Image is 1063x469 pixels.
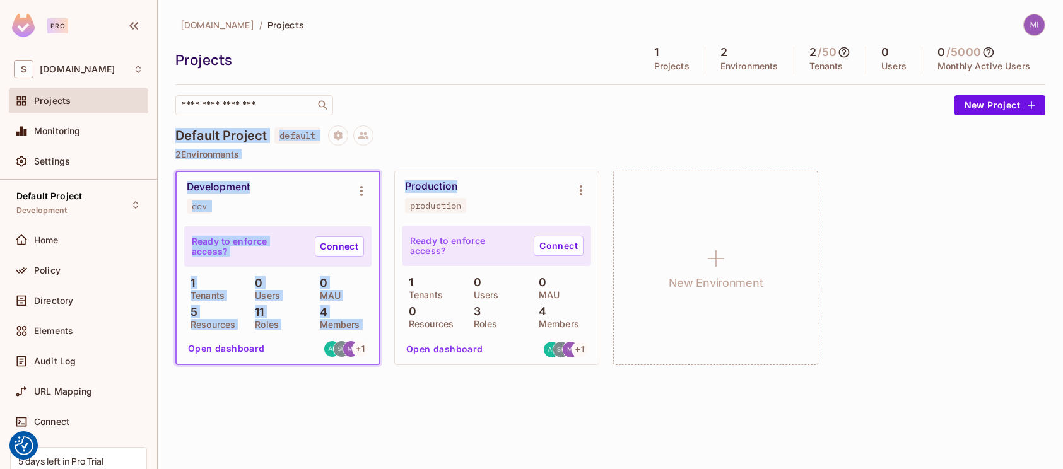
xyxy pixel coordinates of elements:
span: Workspace: sea.live [40,64,115,74]
span: S [14,60,33,78]
h1: New Environment [669,274,763,292]
p: Users [467,290,499,300]
span: Project settings [328,132,348,144]
div: dev [192,201,207,211]
button: Open dashboard [183,339,270,359]
h5: 2 [720,46,727,59]
span: Audit Log [34,356,76,366]
span: Default Project [16,191,82,201]
h5: / 5000 [946,46,981,59]
span: + 1 [575,345,585,354]
p: Ready to enforce access? [410,236,524,256]
p: Resources [402,319,454,329]
span: + 1 [356,344,366,353]
p: 1 [184,277,195,289]
span: Projects [34,96,71,106]
p: 2 Environments [175,149,1045,159]
p: 0 [402,305,416,318]
div: 5 days left in Pro Trial [18,455,103,467]
span: Connect [34,417,69,427]
p: Tenants [402,290,443,300]
img: michal.wojcik@testshipping.com [563,342,578,357]
button: New Project [954,95,1045,115]
p: Roles [249,320,279,330]
h5: 2 [809,46,816,59]
p: Members [532,319,579,329]
p: Members [314,320,360,330]
p: Users [249,291,280,301]
h5: 0 [937,46,945,59]
img: michal.wojcik@testshipping.com [343,341,359,357]
span: URL Mapping [34,386,93,397]
span: Home [34,235,59,245]
span: Settings [34,156,70,166]
div: Pro [47,18,68,33]
p: 0 [532,276,546,289]
img: aleksandra.dziamska@testshipping.com [324,341,340,357]
div: Production [405,180,457,193]
button: Consent Preferences [15,436,33,455]
p: Monthly Active Users [937,61,1030,71]
p: Roles [467,319,498,329]
span: Directory [34,296,73,306]
li: / [259,19,262,31]
button: Environment settings [349,178,374,204]
p: Environments [720,61,778,71]
p: MAU [314,291,341,301]
p: 5 [184,306,197,318]
span: Projects [267,19,304,31]
div: Development [187,181,250,194]
img: aleksandra.dziamska@testshipping.com [544,342,560,357]
span: Development [16,206,68,216]
img: shyamalan.chemmery@testshipping.com [553,342,569,357]
h4: Default Project [175,128,267,143]
p: 0 [467,276,481,289]
p: MAU [532,290,560,300]
span: Monitoring [34,126,81,136]
div: Projects [175,50,633,69]
p: 0 [249,277,262,289]
p: Projects [654,61,690,71]
p: 4 [314,306,327,318]
img: michal.wojcik@testshipping.com [1024,14,1045,35]
p: 0 [314,277,327,289]
a: Connect [315,236,364,257]
p: 1 [402,276,413,289]
img: Revisit consent button [15,436,33,455]
p: 4 [532,305,546,318]
div: production [410,200,461,211]
img: SReyMgAAAABJRU5ErkJggg== [12,14,35,37]
img: shyamalan.chemmery@testshipping.com [334,341,349,357]
p: 3 [467,305,481,318]
button: Open dashboard [401,339,488,359]
button: Environment settings [568,178,594,203]
h5: 0 [881,46,889,59]
p: Tenants [184,291,225,301]
h5: 1 [654,46,659,59]
p: Tenants [809,61,843,71]
p: Ready to enforce access? [192,236,305,257]
p: Resources [184,320,235,330]
span: [DOMAIN_NAME] [180,19,254,31]
p: Users [881,61,907,71]
a: Connect [534,236,584,256]
h5: / 50 [818,46,837,59]
span: Elements [34,326,73,336]
span: Policy [34,265,61,275]
p: 11 [249,306,264,318]
span: default [274,127,320,144]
